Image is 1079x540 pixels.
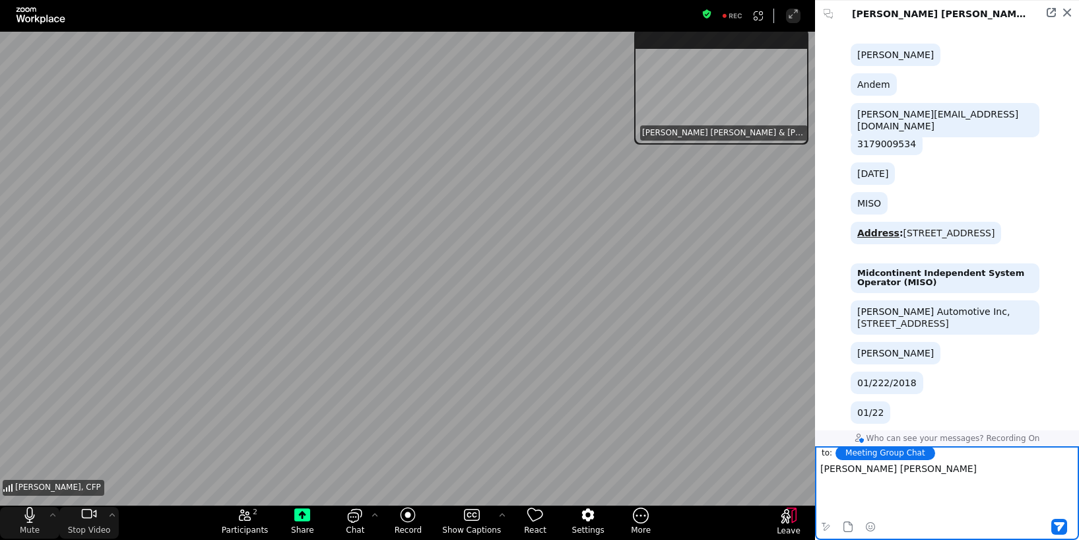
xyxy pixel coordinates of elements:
[562,507,614,539] button: Settings
[368,507,381,524] button: Chat Settings
[524,525,546,535] span: React
[1046,7,1057,21] button: Pop Out
[509,507,562,539] button: React
[851,190,1062,219] div: You to Everyone, 04:09 PM, MISO
[642,127,804,139] span: [PERSON_NAME] [PERSON_NAME] & [PERSON_NAME]
[857,108,1033,132] p: [PERSON_NAME][EMAIL_ADDRESS][DOMAIN_NAME]
[222,525,269,535] span: Participants
[68,525,111,535] span: Stop Video
[851,261,1062,298] div: You to Everyone, 04:10 PM, Midcontinent Independent System Operator (MISO)
[253,507,257,518] span: 2
[857,79,890,90] p: Andem
[815,27,1079,430] div: Chat Message List
[851,370,1062,399] div: You to Everyone, 04:14 PM, 01/222/2018
[857,197,881,209] p: MISO
[851,101,1062,142] div: You to Everyone, 04:08 PM, kavitha.0342@gmail.com
[857,168,888,180] p: [DATE]
[820,519,836,535] button: format
[381,507,434,539] button: Record
[20,525,40,535] span: Mute
[1051,519,1067,535] button: send
[857,269,1033,288] h2: Midcontinent Independent System Operator (MISO)
[851,131,1062,160] div: You to Everyone, 04:08 PM, 3179009534
[496,507,509,524] button: More options for captions, menu button
[839,7,1042,20] span: [PERSON_NAME] [PERSON_NAME] : Retirable Plan Delivery
[851,399,1062,428] div: You to Everyone, 04:14 PM, 01/22
[820,463,1074,475] p: [PERSON_NAME] [PERSON_NAME]
[59,507,119,539] button: stop my video
[840,519,856,535] span: File Transfer
[442,525,501,535] span: Show Captions
[702,9,712,23] button: Meeting information
[717,9,748,23] div: Recording to cloud
[899,228,903,238] strong: :
[751,9,766,23] button: Apps Accessing Content in This Meeting
[851,220,1062,249] div: You to Everyone, 04:10 PM, Address: 701 City Center Dr, Carmel, IN 46032
[857,377,917,389] p: 01/222/2018
[572,525,605,535] span: Settings
[276,507,329,539] button: Share
[866,430,1040,446] span: Who can see your messages? Recording On
[815,430,1079,446] button: Who can see your messages? Recording On
[857,407,884,419] p: 01/22
[15,482,101,493] span: [PERSON_NAME], CFP
[786,9,801,23] button: Enter Full Screen
[835,446,935,460] div: Send chat to Meeting Group Chat please select a receiver
[857,318,949,329] span: [STREET_ADDRESS]
[395,525,422,535] span: Record
[1062,7,1072,21] button: Close
[851,71,1062,100] div: You to Everyone, 04:07 PM, Andem
[857,228,899,238] a: Address
[214,507,277,539] button: open the participants list pane,[2] particpants
[631,525,651,535] span: More
[822,446,832,460] span: to:
[46,507,59,524] button: More audio controls
[777,525,801,536] span: Leave
[851,160,1062,189] div: You to Everyone, 04:08 PM, 2/24/1982
[851,298,1062,339] div: You to Everyone, 04:12 PM, Cox Automotive Inc, 11799 N College Ave, Carmel, IN 46032
[329,507,381,539] button: close the chat panel
[762,508,815,539] button: Leave
[291,525,314,535] span: Share
[106,507,119,524] button: More video controls
[899,228,995,238] span: [STREET_ADDRESS]
[863,521,878,537] button: Emoji
[614,507,667,539] button: More meeting control
[857,347,934,359] p: [PERSON_NAME]
[845,448,925,457] span: Meeting Group Chat
[434,507,509,539] button: Show Captions
[346,525,364,535] span: Chat
[851,340,1062,369] div: You to Everyone, 04:13 PM, Mishika
[857,49,934,61] p: [PERSON_NAME]
[857,138,916,150] p: 3179009534
[851,42,1062,71] div: You to Everyone, 04:07 PM, Kavitha
[857,306,1033,329] p: [PERSON_NAME] Automotive Inc,
[820,6,836,22] button: Vamshi Kirshna sudini : Retirable Plan Delivery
